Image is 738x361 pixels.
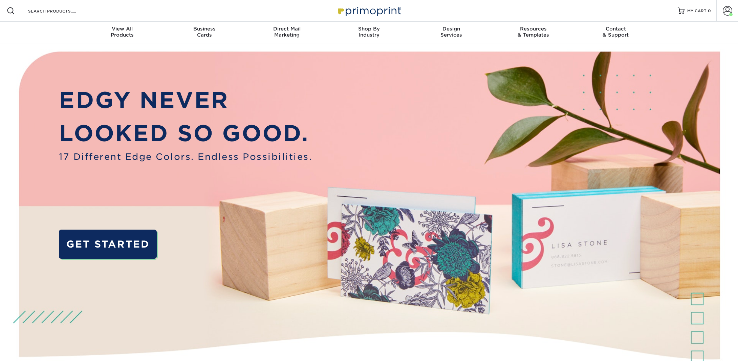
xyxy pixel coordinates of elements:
p: EDGY NEVER [59,84,312,117]
p: LOOKED SO GOOD. [59,117,312,150]
div: Marketing [246,26,328,38]
img: Primoprint [335,3,403,18]
a: Resources& Templates [492,22,574,43]
a: Direct MailMarketing [246,22,328,43]
a: View AllProducts [81,22,164,43]
span: 0 [708,8,711,13]
a: DesignServices [410,22,492,43]
a: Shop ByIndustry [328,22,410,43]
span: MY CART [687,8,707,14]
div: Services [410,26,492,38]
a: Contact& Support [574,22,657,43]
a: GET STARTED [59,230,157,259]
span: Contact [574,26,657,32]
span: Resources [492,26,574,32]
span: Design [410,26,492,32]
span: Direct Mail [246,26,328,32]
span: Business [164,26,246,32]
input: SEARCH PRODUCTS..... [27,7,93,15]
span: View All [81,26,164,32]
a: BusinessCards [164,22,246,43]
div: & Templates [492,26,574,38]
div: Products [81,26,164,38]
div: & Support [574,26,657,38]
div: Cards [164,26,246,38]
span: Shop By [328,26,410,32]
div: Industry [328,26,410,38]
span: 17 Different Edge Colors. Endless Possibilities. [59,150,312,163]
